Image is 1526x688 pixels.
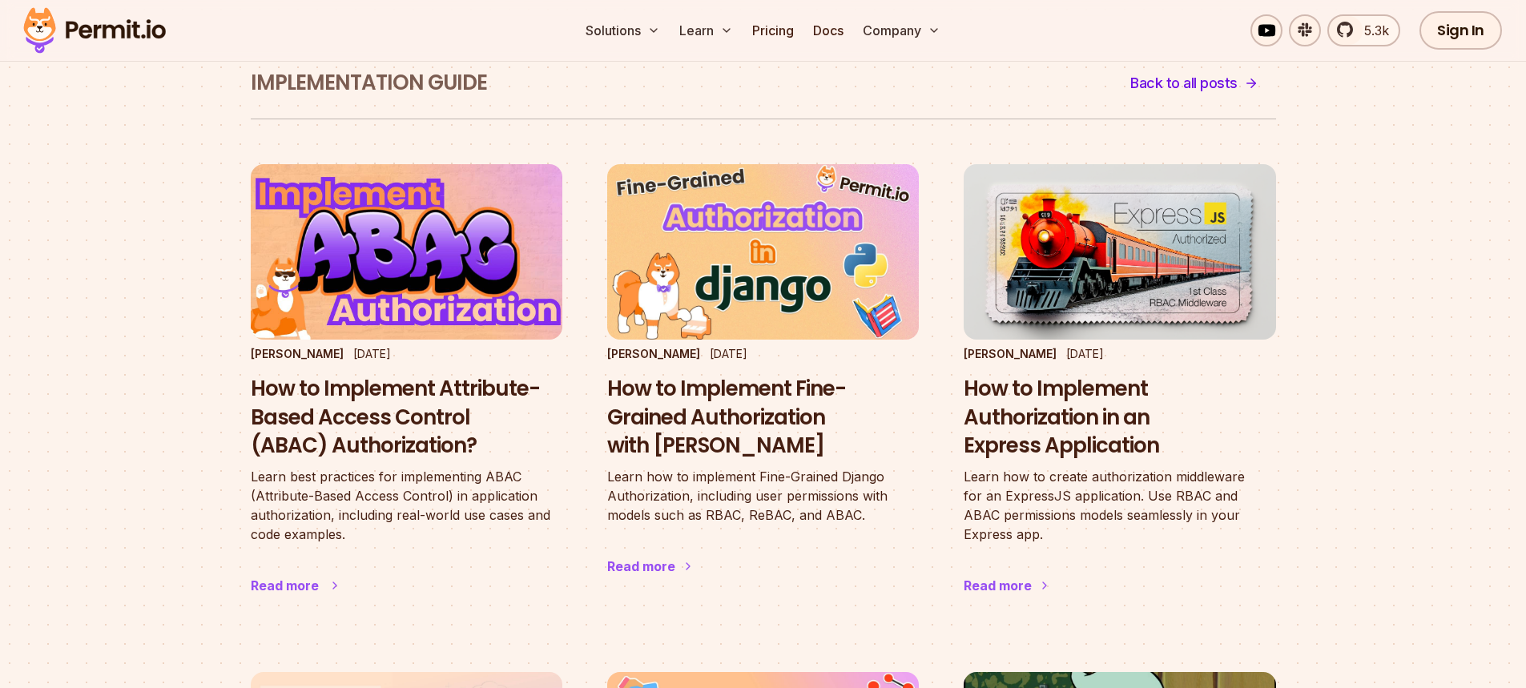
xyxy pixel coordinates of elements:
[579,14,666,46] button: Solutions
[807,14,850,46] a: Docs
[607,164,919,340] img: How to Implement Fine-Grained Authorization with Django
[607,164,919,608] a: How to Implement Fine-Grained Authorization with Django[PERSON_NAME][DATE]How to Implement Fine-G...
[673,14,739,46] button: Learn
[856,14,947,46] button: Company
[16,3,173,58] img: Permit logo
[1130,72,1238,95] span: Back to all posts
[964,576,1032,595] div: Read more
[1419,11,1502,50] a: Sign In
[235,155,578,348] img: How to Implement Attribute-Based Access Control (ABAC) Authorization?
[251,164,562,627] a: How to Implement Attribute-Based Access Control (ABAC) Authorization?[PERSON_NAME][DATE]How to Im...
[251,467,562,544] p: Learn best practices for implementing ABAC (Attribute-Based Access Control) in application author...
[964,346,1057,362] p: [PERSON_NAME]
[607,467,919,525] p: Learn how to implement Fine-Grained Django Authorization, including user permissions with models ...
[1355,21,1389,40] span: 5.3k
[251,375,562,461] h3: How to Implement Attribute-Based Access Control (ABAC) Authorization?
[1113,64,1276,103] a: Back to all posts
[746,14,800,46] a: Pricing
[251,346,344,362] p: [PERSON_NAME]
[964,164,1275,340] img: How to Implement Authorization in an Express Application
[607,557,675,576] div: Read more
[353,347,391,360] time: [DATE]
[607,346,700,362] p: [PERSON_NAME]
[1066,347,1104,360] time: [DATE]
[964,164,1275,627] a: How to Implement Authorization in an Express Application[PERSON_NAME][DATE]How to Implement Autho...
[251,69,487,98] h1: Implementation Guide
[251,576,319,595] div: Read more
[710,347,747,360] time: [DATE]
[607,375,919,461] h3: How to Implement Fine-Grained Authorization with [PERSON_NAME]
[1327,14,1400,46] a: 5.3k
[964,375,1275,461] h3: How to Implement Authorization in an Express Application
[964,467,1275,544] p: Learn how to create authorization middleware for an ExpressJS application. Use RBAC and ABAC perm...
